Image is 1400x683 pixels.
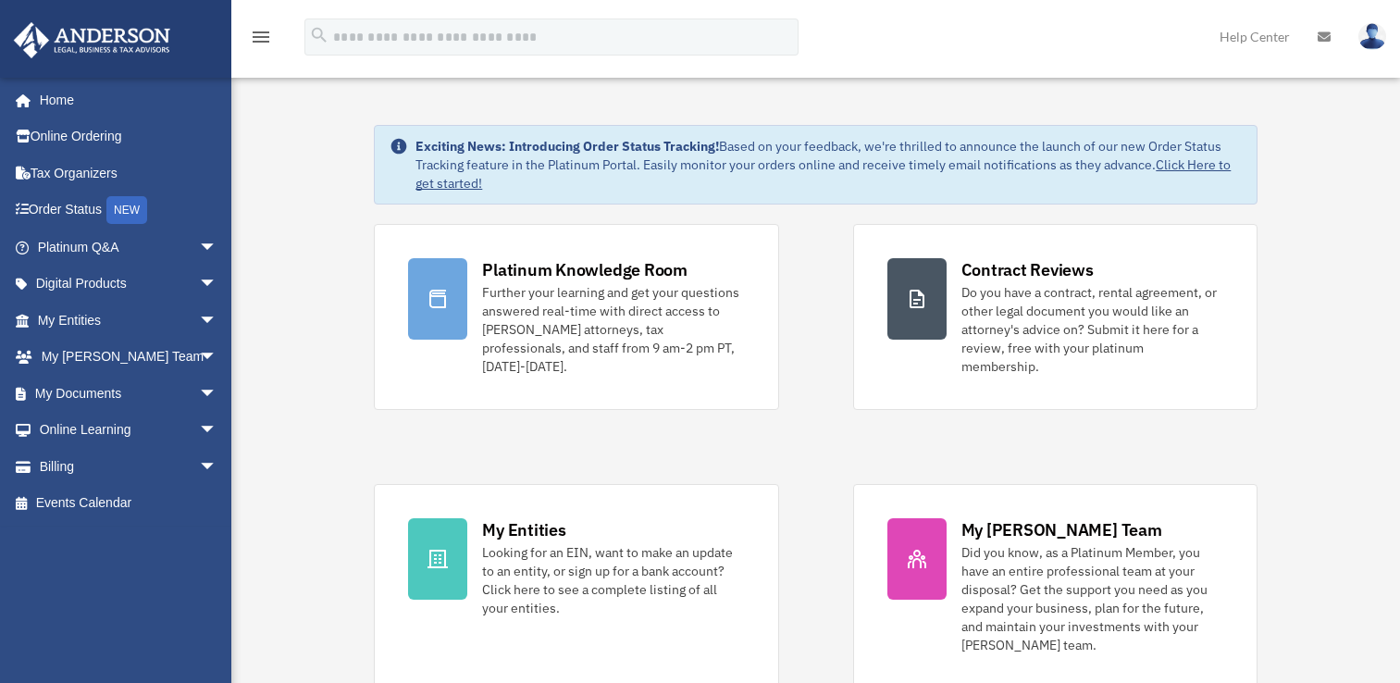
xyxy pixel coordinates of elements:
[13,412,245,449] a: Online Learningarrow_drop_down
[250,26,272,48] i: menu
[199,375,236,413] span: arrow_drop_down
[482,283,744,376] div: Further your learning and get your questions answered real-time with direct access to [PERSON_NAM...
[13,155,245,192] a: Tax Organizers
[415,138,719,155] strong: Exciting News: Introducing Order Status Tracking!
[13,81,236,118] a: Home
[106,196,147,224] div: NEW
[8,22,176,58] img: Anderson Advisors Platinum Portal
[199,412,236,450] span: arrow_drop_down
[13,302,245,339] a: My Entitiesarrow_drop_down
[961,283,1223,376] div: Do you have a contract, rental agreement, or other legal document you would like an attorney's ad...
[1358,23,1386,50] img: User Pic
[961,258,1094,281] div: Contract Reviews
[853,224,1258,410] a: Contract Reviews Do you have a contract, rental agreement, or other legal document you would like...
[13,375,245,412] a: My Documentsarrow_drop_down
[309,25,329,45] i: search
[13,118,245,155] a: Online Ordering
[199,229,236,267] span: arrow_drop_down
[961,518,1162,541] div: My [PERSON_NAME] Team
[199,448,236,486] span: arrow_drop_down
[482,543,744,617] div: Looking for an EIN, want to make an update to an entity, or sign up for a bank account? Click her...
[13,339,245,376] a: My [PERSON_NAME] Teamarrow_drop_down
[961,543,1223,654] div: Did you know, as a Platinum Member, you have an entire professional team at your disposal? Get th...
[374,224,778,410] a: Platinum Knowledge Room Further your learning and get your questions answered real-time with dire...
[415,156,1231,192] a: Click Here to get started!
[13,192,245,230] a: Order StatusNEW
[482,258,688,281] div: Platinum Knowledge Room
[250,32,272,48] a: menu
[13,266,245,303] a: Digital Productsarrow_drop_down
[13,485,245,522] a: Events Calendar
[13,229,245,266] a: Platinum Q&Aarrow_drop_down
[13,448,245,485] a: Billingarrow_drop_down
[199,339,236,377] span: arrow_drop_down
[199,266,236,304] span: arrow_drop_down
[482,518,565,541] div: My Entities
[415,137,1241,192] div: Based on your feedback, we're thrilled to announce the launch of our new Order Status Tracking fe...
[199,302,236,340] span: arrow_drop_down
